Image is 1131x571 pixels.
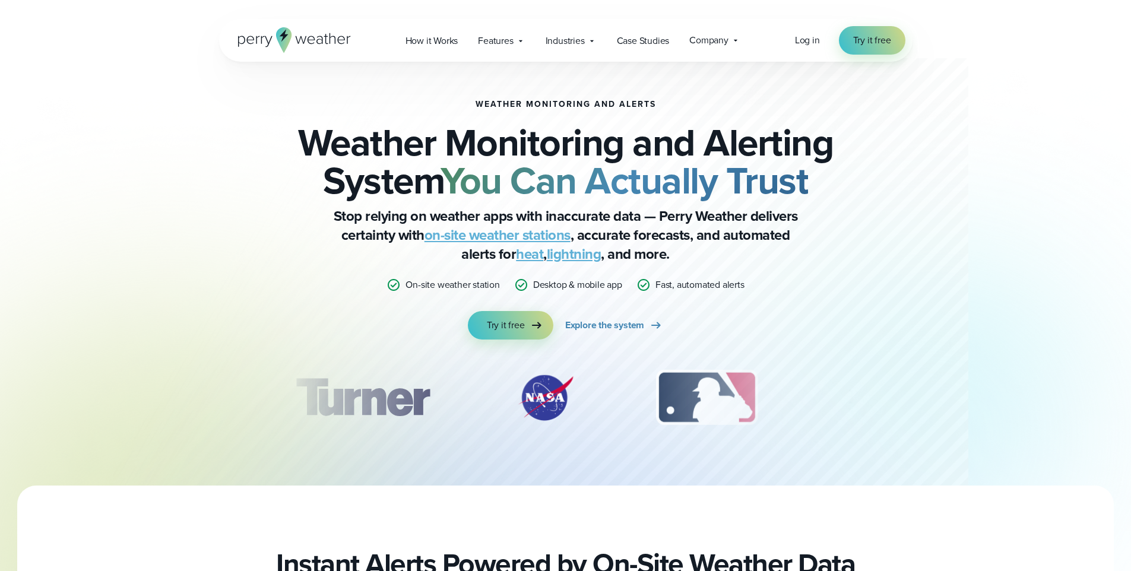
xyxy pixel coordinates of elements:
[278,368,446,427] img: Turner-Construction_1.svg
[405,278,499,292] p: On-site weather station
[441,153,808,208] strong: You Can Actually Trust
[644,368,769,427] div: 3 of 12
[533,278,622,292] p: Desktop & mobile app
[516,243,543,265] a: heat
[424,224,571,246] a: on-site weather stations
[487,318,525,332] span: Try it free
[826,368,921,427] div: 4 of 12
[655,278,745,292] p: Fast, automated alerts
[644,368,769,427] img: MLB.svg
[504,368,587,427] div: 2 of 12
[328,207,803,264] p: Stop relying on weather apps with inaccurate data — Perry Weather delivers certainty with , accur...
[565,311,663,340] a: Explore the system
[476,100,656,109] h1: Weather Monitoring and Alerts
[395,28,468,53] a: How it Works
[405,34,458,48] span: How it Works
[278,123,853,199] h2: Weather Monitoring and Alerting System
[853,33,891,47] span: Try it free
[826,368,921,427] img: PGA.svg
[278,368,853,433] div: slideshow
[278,368,446,427] div: 1 of 12
[839,26,905,55] a: Try it free
[795,33,820,47] a: Log in
[795,33,820,47] span: Log in
[504,368,587,427] img: NASA.svg
[478,34,513,48] span: Features
[547,243,601,265] a: lightning
[565,318,644,332] span: Explore the system
[468,311,553,340] a: Try it free
[689,33,728,47] span: Company
[546,34,585,48] span: Industries
[607,28,680,53] a: Case Studies
[617,34,670,48] span: Case Studies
